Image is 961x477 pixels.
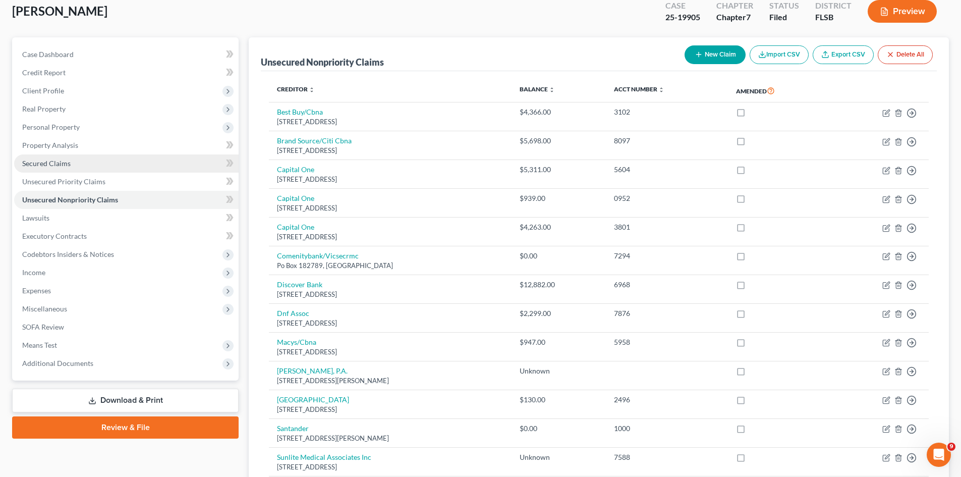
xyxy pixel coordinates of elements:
[520,165,598,175] div: $5,311.00
[12,389,239,412] a: Download & Print
[22,159,71,168] span: Secured Claims
[813,45,874,64] a: Export CSV
[14,173,239,191] a: Unsecured Priority Claims
[658,87,664,93] i: unfold_more
[520,222,598,232] div: $4,263.00
[22,359,93,367] span: Additional Documents
[520,395,598,405] div: $130.00
[277,290,503,299] div: [STREET_ADDRESS]
[22,304,67,313] span: Miscellaneous
[277,280,322,289] a: Discover Bank
[277,108,323,116] a: Best Buy/Cbna
[614,308,720,319] div: 7876
[277,203,503,213] div: [STREET_ADDRESS]
[14,136,239,154] a: Property Analysis
[22,286,51,295] span: Expenses
[716,12,753,23] div: Chapter
[14,318,239,336] a: SOFA Review
[277,366,348,375] a: [PERSON_NAME], P.A.
[22,232,87,240] span: Executory Contracts
[14,154,239,173] a: Secured Claims
[14,45,239,64] a: Case Dashboard
[750,45,809,64] button: Import CSV
[614,251,720,261] div: 7294
[614,423,720,434] div: 1000
[261,56,384,68] div: Unsecured Nonpriority Claims
[277,462,503,472] div: [STREET_ADDRESS]
[665,12,700,23] div: 25-19905
[614,85,664,93] a: Acct Number unfold_more
[746,12,751,22] span: 7
[12,416,239,439] a: Review & File
[277,223,314,231] a: Capital One
[22,177,105,186] span: Unsecured Priority Claims
[728,79,829,102] th: Amended
[22,86,64,95] span: Client Profile
[614,280,720,290] div: 6968
[520,366,598,376] div: Unknown
[12,4,107,18] span: [PERSON_NAME]
[277,146,503,155] div: [STREET_ADDRESS]
[277,376,503,386] div: [STREET_ADDRESS][PERSON_NAME]
[277,434,503,443] div: [STREET_ADDRESS][PERSON_NAME]
[277,251,359,260] a: Comenitybank/Vicsecrmc
[520,280,598,290] div: $12,882.00
[22,104,66,113] span: Real Property
[22,268,45,277] span: Income
[277,136,352,145] a: Brand Source/Citi Cbna
[614,222,720,232] div: 3801
[22,195,118,204] span: Unsecured Nonpriority Claims
[277,165,314,174] a: Capital One
[277,194,314,202] a: Capital One
[14,227,239,245] a: Executory Contracts
[277,424,309,433] a: Santander
[277,405,503,414] div: [STREET_ADDRESS]
[14,64,239,82] a: Credit Report
[277,175,503,184] div: [STREET_ADDRESS]
[947,443,955,451] span: 9
[614,395,720,405] div: 2496
[277,347,503,357] div: [STREET_ADDRESS]
[614,452,720,462] div: 7588
[277,338,316,346] a: Macys/Cbna
[614,337,720,347] div: 5958
[277,85,315,93] a: Creditor unfold_more
[520,85,555,93] a: Balance unfold_more
[22,50,74,59] span: Case Dashboard
[277,453,371,461] a: Sunlite Medical Associates Inc
[22,123,80,131] span: Personal Property
[549,87,555,93] i: unfold_more
[520,337,598,347] div: $947.00
[614,136,720,146] div: 8097
[815,12,852,23] div: FLSB
[277,261,503,271] div: Po Box 182789, [GEOGRAPHIC_DATA]
[14,209,239,227] a: Lawsuits
[22,68,66,77] span: Credit Report
[520,136,598,146] div: $5,698.00
[277,117,503,127] div: [STREET_ADDRESS]
[277,232,503,242] div: [STREET_ADDRESS]
[520,193,598,203] div: $939.00
[22,250,114,258] span: Codebtors Insiders & Notices
[878,45,933,64] button: Delete All
[614,193,720,203] div: 0952
[22,214,49,222] span: Lawsuits
[769,12,799,23] div: Filed
[14,191,239,209] a: Unsecured Nonpriority Claims
[309,87,315,93] i: unfold_more
[520,308,598,319] div: $2,299.00
[22,341,57,349] span: Means Test
[520,452,598,462] div: Unknown
[614,107,720,117] div: 3102
[22,323,64,331] span: SOFA Review
[277,309,309,317] a: Dnf Assoc
[614,165,720,175] div: 5604
[22,141,78,149] span: Property Analysis
[927,443,951,467] iframe: Intercom live chat
[277,319,503,328] div: [STREET_ADDRESS]
[520,107,598,117] div: $4,366.00
[685,45,746,64] button: New Claim
[277,395,349,404] a: [GEOGRAPHIC_DATA]
[520,251,598,261] div: $0.00
[520,423,598,434] div: $0.00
